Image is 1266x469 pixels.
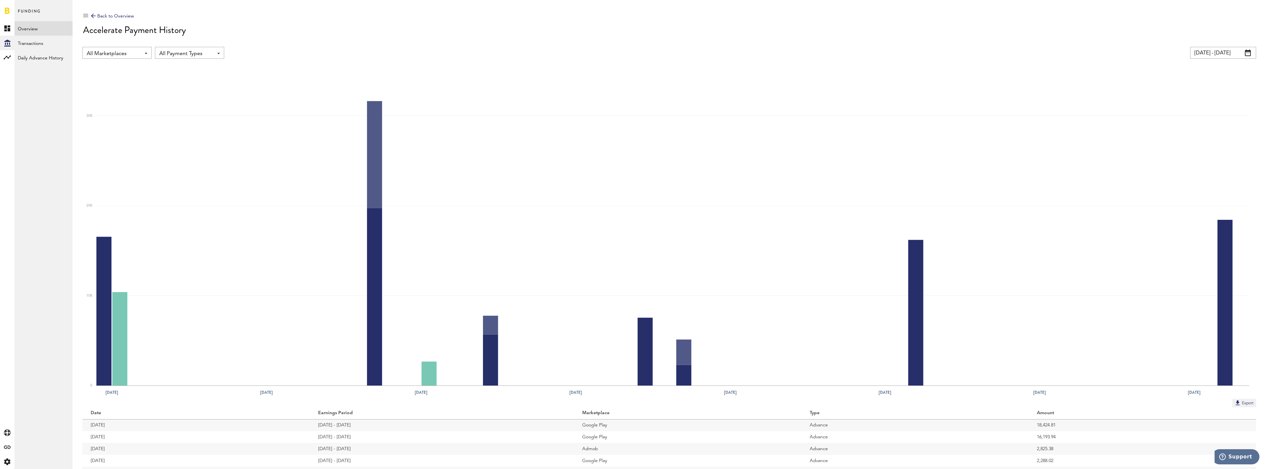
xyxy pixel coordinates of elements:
img: Export [1234,399,1241,406]
text: 0 [90,384,92,387]
ng-transclude: Earnings Period [318,411,353,415]
td: Google Play [574,431,801,443]
td: Advance [801,419,1029,431]
span: All Marketplaces [87,48,141,59]
ng-transclude: Type [810,411,820,415]
button: Export [1232,399,1256,407]
td: Google Play [574,455,801,467]
td: Advance [801,455,1029,467]
td: [DATE] [82,455,310,467]
text: [DATE] [260,389,273,395]
a: Daily Advance History [15,50,73,65]
text: [DATE] [1188,389,1200,395]
td: [DATE] - [DATE] [310,443,574,455]
div: Back to Overview [91,12,134,20]
td: 2,288.02 [1029,455,1256,467]
td: [DATE] [82,419,310,431]
text: [DATE] [105,389,118,395]
span: All Payment Types [159,48,213,59]
text: [DATE] [415,389,427,395]
text: [DATE] [569,389,582,395]
td: Google Play [574,419,801,431]
div: Accelerate Payment History [83,25,1256,35]
text: 10K [86,294,93,297]
ng-transclude: Marketplace [582,411,610,415]
a: Overview [15,21,73,36]
text: [DATE] [1033,389,1046,395]
td: [DATE] - [DATE] [310,455,574,467]
td: [DATE] [82,431,310,443]
td: Admob [574,443,801,455]
text: [DATE] [879,389,891,395]
td: [DATE] - [DATE] [310,419,574,431]
td: Advance [801,431,1029,443]
a: Transactions [15,36,73,50]
td: 16,193.94 [1029,431,1256,443]
td: 18,424.81 [1029,419,1256,431]
td: Advance [801,443,1029,455]
text: 30K [86,114,93,117]
ng-transclude: Date [91,411,102,415]
td: 2,825.38 [1029,443,1256,455]
span: Funding [18,7,41,21]
iframe: Opens a widget where you can find more information [1215,449,1259,466]
text: 20K [86,204,93,207]
td: [DATE] [82,443,310,455]
ng-transclude: Amount [1037,411,1055,415]
td: [DATE] - [DATE] [310,431,574,443]
text: [DATE] [724,389,737,395]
